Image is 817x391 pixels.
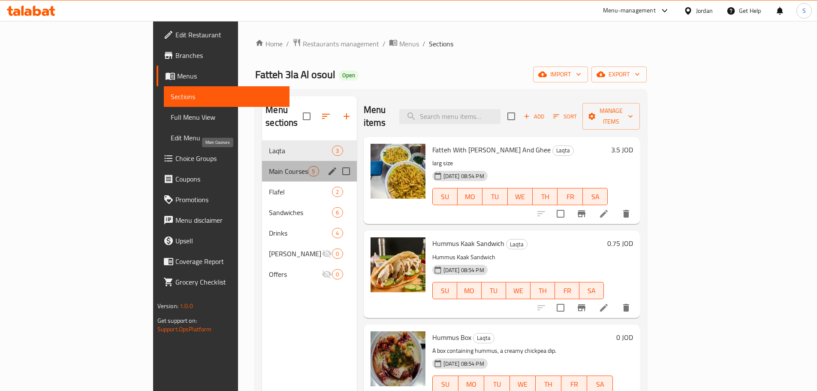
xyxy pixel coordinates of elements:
[508,188,533,205] button: WE
[269,207,332,218] span: Sandwiches
[432,143,551,156] span: Fatteh With [PERSON_NAME] And Ghee
[157,251,289,272] a: Coverage Report
[292,38,379,49] a: Restaurants management
[157,24,289,45] a: Edit Restaurant
[175,256,283,267] span: Coverage Report
[157,315,197,326] span: Get support on:
[486,191,504,203] span: TU
[262,137,356,288] nav: Menu sections
[502,107,520,125] span: Select section
[175,50,283,61] span: Branches
[513,378,532,391] span: WE
[383,39,386,49] li: /
[171,91,283,102] span: Sections
[536,191,554,203] span: TH
[534,285,552,297] span: TH
[298,107,316,125] span: Select all sections
[488,378,506,391] span: TU
[571,297,592,318] button: Branch-specific-item
[473,333,494,343] div: Laqta
[616,203,636,224] button: delete
[520,110,548,123] button: Add
[589,106,633,127] span: Manage items
[548,110,582,123] span: Sort items
[482,282,506,299] button: TU
[175,277,283,287] span: Grocery Checklist
[458,188,482,205] button: MO
[175,153,283,164] span: Choice Groups
[255,65,335,84] span: Fatteh 3la Al osoul
[339,72,359,79] span: Open
[582,103,640,130] button: Manage items
[364,103,389,129] h2: Menu items
[485,285,503,297] span: TU
[552,145,574,156] div: Laqta
[371,331,425,386] img: Hummus Box
[389,38,419,49] a: Menus
[552,205,570,223] span: Select to update
[555,282,579,299] button: FR
[611,144,633,156] h6: 3.5 JOD
[461,285,478,297] span: MO
[473,333,494,343] span: Laqta
[308,167,318,176] span: 5
[436,191,454,203] span: SU
[157,300,178,312] span: Version:
[308,166,319,176] div: items
[522,112,546,121] span: Add
[616,331,633,343] h6: 0 JOD
[399,39,419,49] span: Menus
[255,38,647,49] nav: breadcrumb
[558,188,582,205] button: FR
[607,237,633,249] h6: 0.75 JOD
[422,39,425,49] li: /
[269,166,308,176] span: Main Courses
[326,165,339,178] button: edit
[533,188,558,205] button: TH
[598,69,640,80] span: export
[262,202,356,223] div: Sandwiches6
[262,182,356,202] div: Flafel2
[157,148,289,169] a: Choice Groups
[269,145,332,156] span: Laqta
[506,239,527,249] span: Laqta
[599,303,609,313] a: Edit menu item
[432,237,504,250] span: Hummus Kaak Sandwich
[429,39,453,49] span: Sections
[332,228,343,238] div: items
[565,378,584,391] span: FR
[561,191,579,203] span: FR
[332,269,343,279] div: items
[269,269,322,279] span: Offers
[616,297,636,318] button: delete
[462,378,481,391] span: MO
[591,378,609,391] span: SA
[332,229,342,237] span: 4
[175,174,283,184] span: Coupons
[175,194,283,205] span: Promotions
[171,112,283,122] span: Full Menu View
[332,147,342,155] span: 3
[506,239,528,249] div: Laqta
[432,346,613,356] p: A box containing hummus, a creamy chickpea dip.
[171,133,283,143] span: Edit Menu
[586,191,604,203] span: SA
[432,331,471,344] span: Hummus Box
[157,45,289,66] a: Branches
[262,161,356,182] div: Main Courses5edit
[332,207,343,218] div: items
[551,110,579,123] button: Sort
[539,378,558,391] span: TH
[175,236,283,246] span: Upsell
[269,249,322,259] div: Dora kasat
[399,109,500,124] input: search
[506,282,531,299] button: WE
[440,266,488,274] span: [DATE] 08:54 PM
[262,223,356,243] div: Drinks4
[269,228,332,238] span: Drinks
[303,39,379,49] span: Restaurants management
[440,360,488,368] span: [DATE] 08:54 PM
[262,243,356,264] div: [PERSON_NAME]0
